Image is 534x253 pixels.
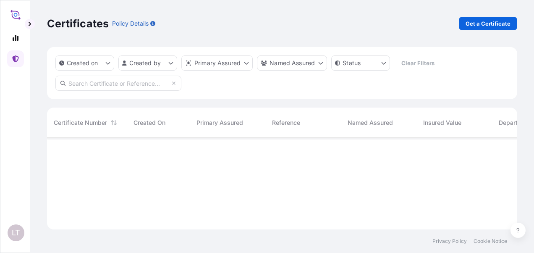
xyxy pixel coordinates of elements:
[118,55,177,71] button: createdBy Filter options
[423,119,461,127] span: Insured Value
[474,238,507,245] a: Cookie Notice
[466,19,510,28] p: Get a Certificate
[401,59,435,67] p: Clear Filters
[194,59,241,67] p: Primary Assured
[112,19,149,28] p: Policy Details
[54,119,107,127] span: Certificate Number
[12,229,20,237] span: LT
[67,59,98,67] p: Created on
[257,55,327,71] button: cargoOwner Filter options
[394,56,441,70] button: Clear Filters
[109,118,119,128] button: Sort
[133,119,165,127] span: Created On
[272,119,300,127] span: Reference
[348,119,393,127] span: Named Assured
[47,17,109,30] p: Certificates
[181,55,253,71] button: distributor Filter options
[432,238,467,245] a: Privacy Policy
[129,59,161,67] p: Created by
[196,119,243,127] span: Primary Assured
[55,55,114,71] button: createdOn Filter options
[55,76,181,91] input: Search Certificate or Reference...
[270,59,315,67] p: Named Assured
[459,17,517,30] a: Get a Certificate
[331,55,390,71] button: certificateStatus Filter options
[343,59,361,67] p: Status
[499,119,526,127] span: Departure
